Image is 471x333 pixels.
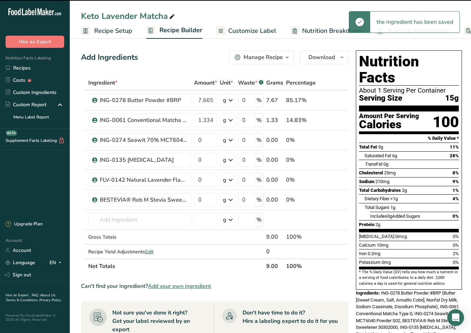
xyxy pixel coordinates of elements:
span: 2g [375,222,380,227]
th: 100% [285,259,317,273]
span: 25mg [384,170,396,175]
div: Manage Recipe [244,53,283,61]
span: Ingredients: [356,290,380,296]
span: 4% [453,196,459,201]
a: Terms & Conditions . [6,298,39,303]
div: ING-0135 [MEDICAL_DATA] [100,156,187,164]
button: Hire an Expert [6,36,64,48]
div: About 1 Serving Per Container [359,87,459,94]
span: Total Fat [359,144,377,150]
div: g [223,136,226,144]
span: Download [308,53,335,61]
span: 0g [383,161,388,167]
span: 0% [453,234,459,239]
span: Nutrition Breakdown [302,26,362,36]
span: 1% [453,188,459,193]
div: Amount Per Serving [359,113,419,120]
span: Sodium [359,179,374,184]
div: g [223,216,226,224]
div: EN [50,259,64,267]
div: ING-0274 Seawit 70% MCT6040 Powder S02 [100,136,187,144]
span: 2% [453,251,459,256]
button: Download [300,50,349,64]
span: Total Carbohydrates [359,188,401,193]
span: [MEDICAL_DATA] [359,234,394,239]
span: 8% [453,170,459,175]
span: 0% [453,242,459,248]
span: 1g [390,205,395,210]
div: 0% [286,136,316,144]
div: BESTEVIA® Reb M Stevia Sweetener 30302000 [100,196,187,204]
span: 0% [453,213,459,219]
span: Amount [194,79,217,87]
span: 0g [387,213,392,219]
span: Ingredient [88,79,118,87]
div: 14.83% [286,116,316,124]
span: 0mg [382,260,391,265]
span: Calcium [359,242,376,248]
div: Recipe Yield Adjustments [88,248,191,255]
div: 85.17% [286,96,316,104]
a: About Us . [6,293,55,303]
div: Powered By FoodLabelMaker © 2025 All Rights Reserved [6,313,64,322]
section: % Daily Value * [359,134,459,143]
span: Protein [359,222,374,227]
div: g [223,116,226,124]
span: 11% [450,144,459,150]
span: Percentage [286,79,316,87]
a: Language [6,256,35,269]
section: * The % Daily Value (DV) tells you how much a nutrient in a serving of food contributes to a dail... [359,269,459,287]
div: Custom Report [6,101,46,108]
div: g [223,96,226,104]
a: Recipe Setup [81,23,132,39]
div: 0 [266,247,283,256]
div: FLV-0142 Natural Lavender Flavor WONF [100,176,187,184]
div: 100 [433,113,459,131]
div: g [223,156,226,164]
a: Customize Label [216,23,276,39]
span: 2g [402,188,407,193]
input: Add Ingredient [88,213,191,227]
div: 1.33 [266,116,283,124]
span: Total Sugars [365,205,389,210]
div: 0.00 [266,196,283,204]
div: 0% [286,196,316,204]
span: <1g [390,196,398,201]
span: 0% [453,260,459,265]
span: 9% [453,179,459,184]
div: g [223,196,226,204]
a: Nutrition Breakdown [290,23,362,39]
span: Dietary Fiber [365,196,389,201]
div: 0.00 [266,136,283,144]
span: 0.2mg [368,251,380,256]
div: the ingredient has been saved [370,12,459,32]
th: Net Totals [87,259,265,273]
span: Saturated Fat [365,153,391,158]
span: 0mcg [395,234,407,239]
div: 100% [286,233,316,241]
span: Grams [266,79,283,87]
div: 0.00 [266,176,283,184]
span: Fat [365,161,382,167]
span: Unit [220,79,233,87]
div: Don't have time to do it? Hire a labeling expert to do it for you [242,309,338,325]
span: Recipe Setup [94,26,132,36]
span: Potassium [359,260,381,265]
div: ING-0278 Butter Powder #BRP [100,96,187,104]
span: Serving Size [359,94,402,103]
div: Add Ingredients [81,52,138,63]
div: 7.67 [266,96,283,104]
div: Waste [238,79,263,87]
span: 9g [378,144,383,150]
span: Add your own ingredient [148,282,211,290]
span: Customize Label [228,26,276,36]
span: 15g [445,94,459,103]
div: Open Intercom Messenger [447,309,464,326]
div: 0% [286,156,316,164]
button: Manage Recipe [229,50,294,64]
a: Recipe Builder [146,22,202,39]
a: Privacy Policy [39,298,61,303]
span: Recipe Builder [159,26,202,35]
span: Iron [359,251,367,256]
div: 9.00 [266,233,283,241]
